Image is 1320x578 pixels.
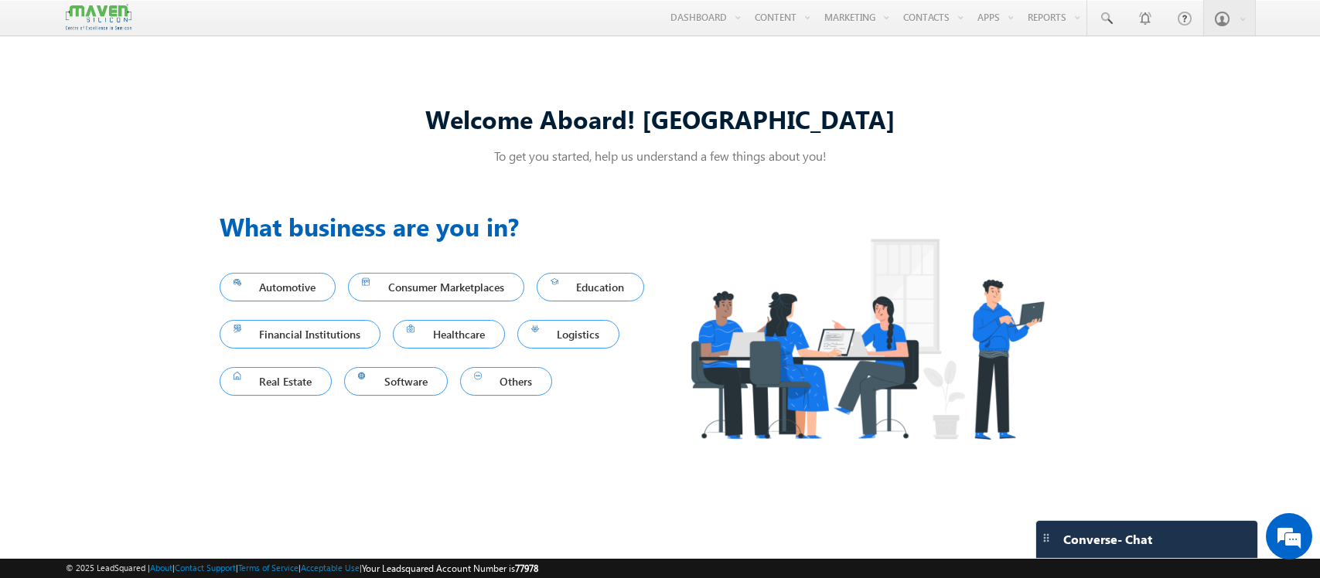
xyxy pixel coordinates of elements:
[551,277,631,297] span: Education
[515,563,538,574] span: 77978
[220,208,660,245] h3: What business are you in?
[238,563,298,573] a: Terms of Service
[234,371,319,392] span: Real Estate
[1040,532,1052,544] img: carter-drag
[660,208,1073,470] img: Industry.png
[234,324,367,345] span: Financial Institutions
[358,371,434,392] span: Software
[66,4,131,31] img: Custom Logo
[175,563,236,573] a: Contact Support
[474,371,539,392] span: Others
[220,102,1101,135] div: Welcome Aboard! [GEOGRAPHIC_DATA]
[1063,532,1152,546] span: Converse - Chat
[301,563,360,573] a: Acceptable Use
[66,561,538,576] span: © 2025 LeadSquared | | | | |
[220,148,1101,164] p: To get you started, help us understand a few things about you!
[234,277,322,297] span: Automotive
[362,277,510,297] span: Consumer Marketplaces
[362,563,538,574] span: Your Leadsquared Account Number is
[150,563,172,573] a: About
[407,324,491,345] span: Healthcare
[531,324,606,345] span: Logistics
